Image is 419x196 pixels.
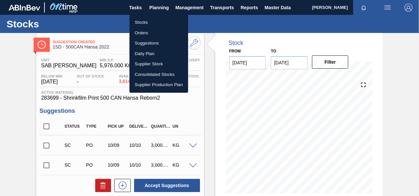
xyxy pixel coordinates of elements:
[129,28,188,38] a: Orders
[129,49,188,59] a: Daily Plan
[129,38,188,49] a: Suggestions
[129,59,188,69] a: Supplier Stock
[129,69,188,80] a: Consolidated Stocks
[129,80,188,90] a: Supplier Production Plan
[129,17,188,28] a: Stocks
